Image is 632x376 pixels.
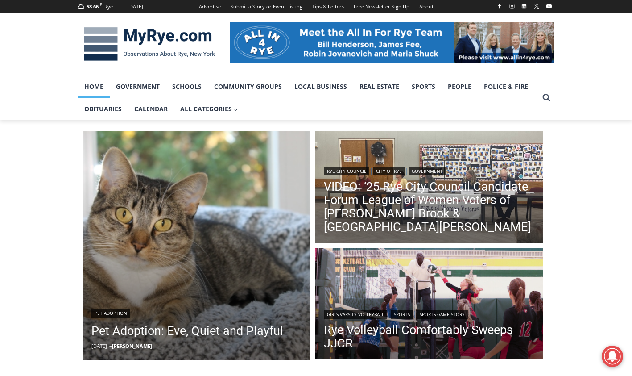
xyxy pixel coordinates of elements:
a: [PERSON_NAME] [112,343,152,349]
img: (PHOTO: Rye Volleyball's Olivia Lewis (#22) tapping the ball over the net on Saturday, September ... [315,248,543,362]
a: Local Business [288,75,353,98]
a: City of Rye [373,167,405,175]
div: [DATE] [128,3,143,11]
a: Pet Adoption: Eve, Quiet and Playful [91,322,283,340]
a: Read More VIDEO: ’25 Rye City Council Candidate Forum League of Women Voters of Rye, Rye Brook & ... [315,131,543,246]
a: Girls Varsity Volleyball [324,310,387,319]
a: X [531,1,542,12]
a: Community Groups [208,75,288,98]
nav: Primary Navigation [78,75,538,121]
a: Sports [391,310,413,319]
a: Rye City Council [324,167,369,175]
time: [DATE] [91,343,107,349]
a: Home [78,75,110,98]
img: (PHOTO: The League of Women Voters of Rye, Rye Brook & Port Chester held a 2025 Rye City Council ... [315,131,543,246]
a: Obituaries [78,98,128,120]
span: – [109,343,112,349]
button: View Search Form [538,90,554,106]
a: People [442,75,478,98]
a: All Categories [174,98,244,120]
a: YouTube [544,1,554,12]
div: | | [324,308,534,319]
a: Facebook [494,1,505,12]
div: Rye [104,3,113,11]
a: Pet Adoption [91,309,130,318]
a: Instagram [507,1,517,12]
a: Read More Rye Volleyball Comfortably Sweeps JJCR [315,248,543,362]
img: All in for Rye [230,22,554,63]
img: [PHOTO: Eve. Contributed.] [83,131,311,360]
a: Read More Pet Adoption: Eve, Quiet and Playful [83,131,311,360]
a: VIDEO: ’25 Rye City Council Candidate Forum League of Women Voters of [PERSON_NAME] Brook & [GEOG... [324,180,534,234]
a: Real Estate [353,75,405,98]
a: Sports [405,75,442,98]
a: Linkedin [519,1,529,12]
a: Rye Volleyball Comfortably Sweeps JJCR [324,323,534,350]
span: F [100,2,102,7]
a: Calendar [128,98,174,120]
img: MyRye.com [78,21,221,67]
a: Schools [166,75,208,98]
a: Government [409,167,446,175]
a: Sports Game Story [417,310,468,319]
a: Police & Fire [478,75,534,98]
span: 58.66 [87,3,99,10]
span: All Categories [180,104,238,114]
div: | | [324,165,534,175]
a: Government [110,75,166,98]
